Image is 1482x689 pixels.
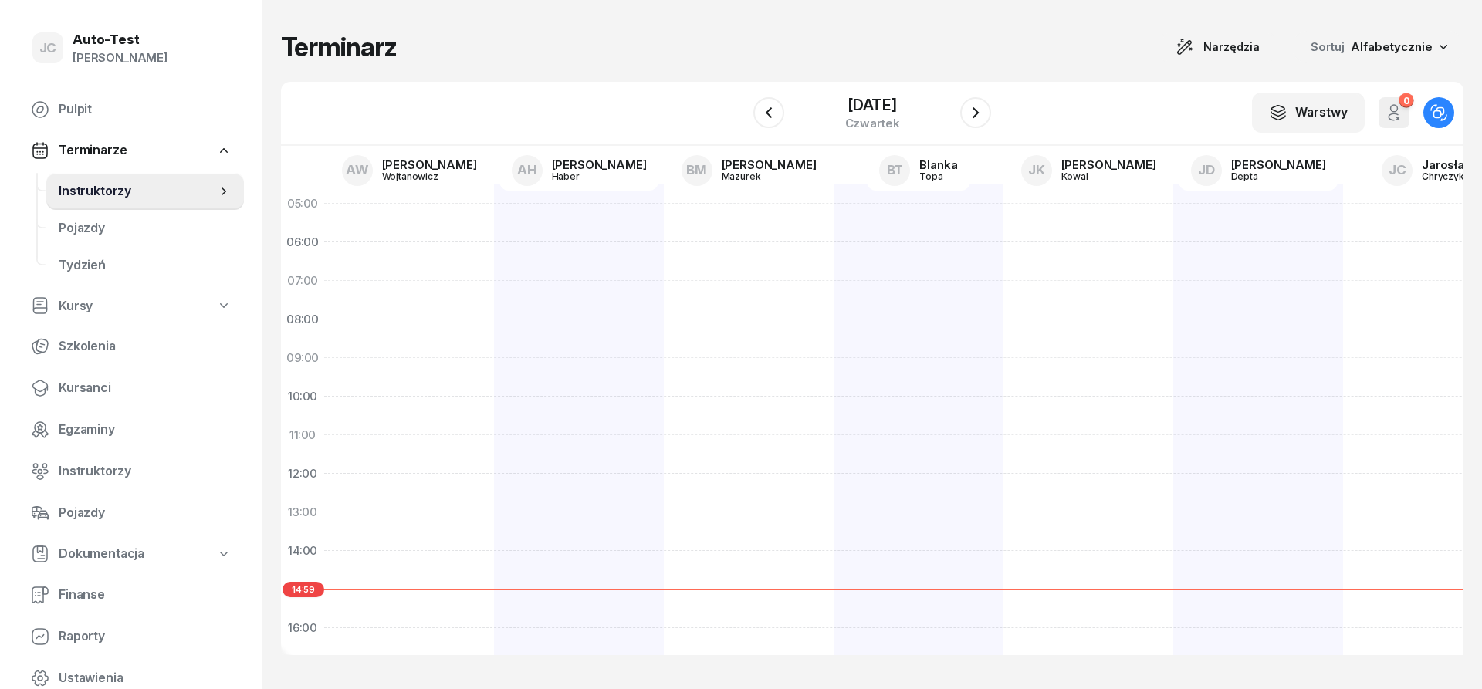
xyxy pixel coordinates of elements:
div: Depta [1231,171,1305,181]
div: 06:00 [281,223,324,262]
a: AH[PERSON_NAME]Haber [499,150,659,191]
a: Kursanci [19,370,244,407]
a: BTBlankaTopa [867,150,969,191]
span: Instruktorzy [59,461,232,481]
h1: Terminarz [281,33,397,61]
span: Pulpit [59,100,232,120]
span: Raporty [59,627,232,647]
span: Szkolenia [59,336,232,356]
a: AW[PERSON_NAME]Wojtanowicz [330,150,489,191]
span: JC [39,42,57,55]
span: BT [887,164,904,177]
div: Haber [552,171,626,181]
button: Sortuj Alfabetycznie [1292,31,1463,63]
a: JK[PERSON_NAME]Kowal [1009,150,1169,191]
div: [PERSON_NAME] [1061,159,1156,171]
a: Szkolenia [19,328,244,365]
div: 12:00 [281,454,324,493]
span: Instruktorzy [59,181,216,201]
div: [PERSON_NAME] [552,159,647,171]
button: 0 [1379,97,1409,128]
span: JD [1198,164,1215,177]
div: [PERSON_NAME] [1231,159,1326,171]
span: Narzędzia [1203,38,1260,56]
span: Dokumentacja [59,544,144,564]
a: Pojazdy [19,495,244,532]
a: BM[PERSON_NAME]Mazurek [669,150,829,191]
a: JD[PERSON_NAME]Depta [1179,150,1338,191]
a: Pojazdy [46,210,244,247]
div: 14:00 [281,532,324,570]
span: AW [346,164,369,177]
div: 07:00 [281,262,324,300]
span: JC [1389,164,1406,177]
span: Egzaminy [59,420,232,440]
a: Dokumentacja [19,536,244,572]
span: Alfabetycznie [1351,39,1433,54]
span: Pojazdy [59,218,232,238]
span: Terminarze [59,140,127,160]
div: Warstwy [1269,103,1348,123]
div: 15:00 [281,570,324,609]
a: Tydzień [46,247,244,284]
span: Kursanci [59,378,232,398]
div: 0 [1399,93,1413,108]
div: 13:00 [281,493,324,532]
div: [DATE] [845,97,900,113]
div: [PERSON_NAME] [382,159,477,171]
button: Warstwy [1252,93,1365,133]
div: Auto-Test [73,33,167,46]
div: Kowal [1061,171,1135,181]
div: Chryczyk [1422,171,1474,181]
div: 05:00 [281,184,324,223]
a: Raporty [19,618,244,655]
div: Mazurek [722,171,796,181]
div: 11:00 [281,416,324,454]
a: Pulpit [19,91,244,128]
div: czwartek [845,117,900,129]
div: Blanka [919,159,957,171]
div: Wojtanowicz [382,171,456,181]
div: 09:00 [281,339,324,377]
span: Finanse [59,585,232,605]
div: Jarosław [1422,159,1474,171]
span: 14:59 [283,582,324,597]
div: Topa [919,171,957,181]
a: Finanse [19,576,244,613]
div: 08:00 [281,300,324,339]
div: [PERSON_NAME] [722,159,817,171]
a: Terminarze [19,133,244,168]
span: Kursy [59,296,93,316]
span: BM [686,164,707,177]
a: Instruktorzy [19,453,244,490]
a: Instruktorzy [46,173,244,210]
span: Pojazdy [59,503,232,523]
span: AH [517,164,537,177]
a: Egzaminy [19,411,244,448]
a: Kursy [19,289,244,324]
span: Sortuj [1311,37,1348,57]
span: JK [1028,164,1045,177]
div: 10:00 [281,377,324,416]
div: 17:00 [281,647,324,686]
span: Tydzień [59,255,232,275]
div: [PERSON_NAME] [73,48,167,68]
button: Narzędzia [1162,32,1274,62]
span: Ustawienia [59,668,232,688]
div: 16:00 [281,609,324,647]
